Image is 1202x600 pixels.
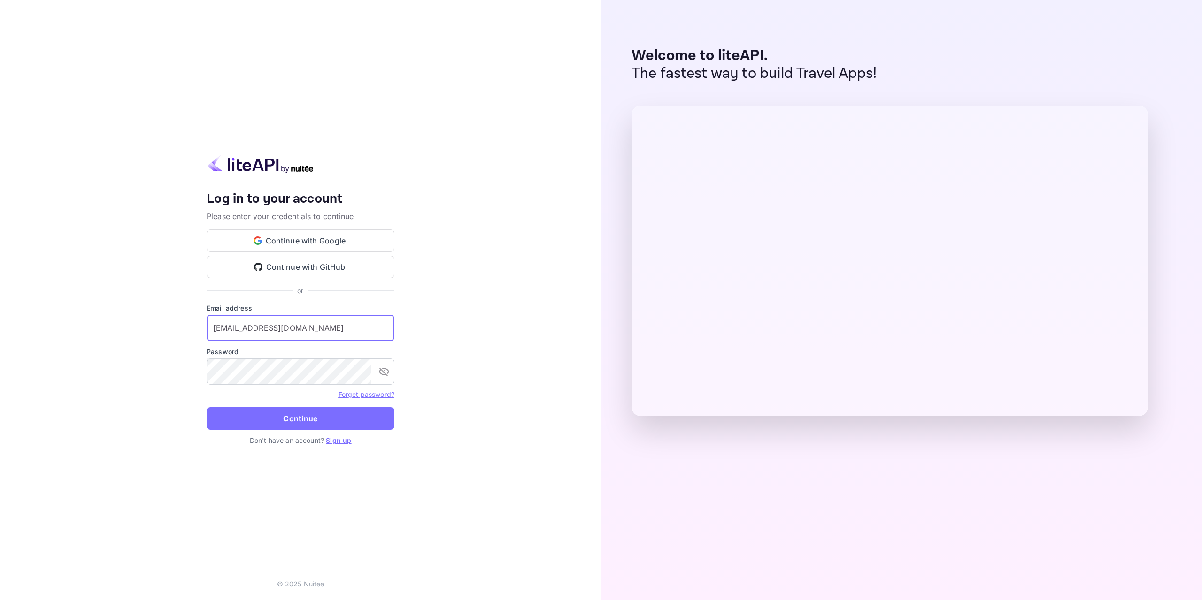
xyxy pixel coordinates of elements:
[207,211,394,222] p: Please enter your credentials to continue
[339,389,394,399] a: Forget password?
[632,47,877,65] p: Welcome to liteAPI.
[207,256,394,278] button: Continue with GitHub
[277,579,324,589] p: © 2025 Nuitee
[207,435,394,445] p: Don't have an account?
[207,315,394,341] input: Enter your email address
[207,303,394,313] label: Email address
[207,407,394,430] button: Continue
[326,436,351,444] a: Sign up
[375,362,393,381] button: toggle password visibility
[207,347,394,357] label: Password
[207,229,394,252] button: Continue with Google
[207,191,394,207] h4: Log in to your account
[339,390,394,398] a: Forget password?
[297,286,303,296] p: or
[632,65,877,83] p: The fastest way to build Travel Apps!
[632,106,1148,416] img: liteAPI Dashboard Preview
[207,155,315,173] img: liteapi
